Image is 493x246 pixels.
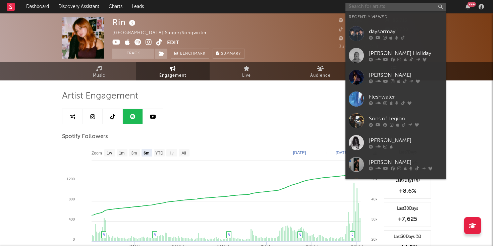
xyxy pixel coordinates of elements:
[171,49,209,59] a: Benchmark
[136,62,210,80] a: Engagement
[349,13,443,21] div: Recently Viewed
[242,72,251,80] span: Live
[345,23,446,45] a: daysormay
[159,72,186,80] span: Engagement
[93,72,105,80] span: Music
[169,151,174,156] text: 1y
[339,45,379,49] span: Jump Score: 84.9
[210,62,283,80] a: Live
[388,178,427,184] div: Last 7 Days (%)
[369,49,443,57] div: [PERSON_NAME] Holiday
[369,93,443,101] div: Fleshwater
[155,151,163,156] text: YTD
[310,72,331,80] span: Audience
[371,217,377,221] text: 30k
[92,151,102,156] text: Zoom
[388,206,427,212] div: Last 30 Days
[345,45,446,66] a: [PERSON_NAME] Holiday
[465,4,470,9] button: 99+
[283,62,357,80] a: Audience
[324,150,328,155] text: →
[69,197,75,201] text: 800
[102,232,105,236] a: ♫
[388,234,427,240] div: Last 30 Days (%)
[112,17,137,28] div: Rin
[468,2,476,7] div: 99 +
[119,151,125,156] text: 1m
[69,217,75,221] text: 400
[345,175,446,197] a: Father Of Peace
[336,150,348,155] text: [DATE]
[73,237,75,241] text: 0
[213,49,244,59] button: Summary
[62,62,136,80] a: Music
[339,37,405,41] span: 157,483 Monthly Listeners
[181,151,186,156] text: All
[153,232,156,236] a: ♫
[112,29,215,37] div: [GEOGRAPHIC_DATA] | Singer/Songwriter
[293,150,306,155] text: [DATE]
[369,136,443,144] div: [PERSON_NAME]
[62,92,138,100] span: Artist Engagement
[67,177,75,181] text: 1200
[369,158,443,166] div: [PERSON_NAME]
[388,187,427,195] div: +8.6 %
[371,237,377,241] text: 20k
[339,27,363,32] span: 95,000
[167,39,179,47] button: Edit
[369,71,443,79] div: [PERSON_NAME]
[107,151,112,156] text: 1w
[339,18,362,23] span: 58,692
[221,52,241,56] span: Summary
[345,132,446,153] a: [PERSON_NAME]
[180,50,206,58] span: Benchmark
[351,232,353,236] a: ♫
[371,197,377,201] text: 40k
[345,153,446,175] a: [PERSON_NAME]
[298,232,301,236] a: ♫
[227,232,230,236] a: ♫
[131,151,137,156] text: 3m
[371,177,377,181] text: 50k
[112,49,154,59] button: Track
[345,88,446,110] a: Fleshwater
[369,115,443,123] div: Sons of Legion
[144,151,149,156] text: 6m
[345,66,446,88] a: [PERSON_NAME]
[62,133,108,141] span: Spotify Followers
[369,27,443,36] div: daysormay
[345,110,446,132] a: Sons of Legion
[388,215,427,223] div: +7,625
[345,3,446,11] input: Search for artists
